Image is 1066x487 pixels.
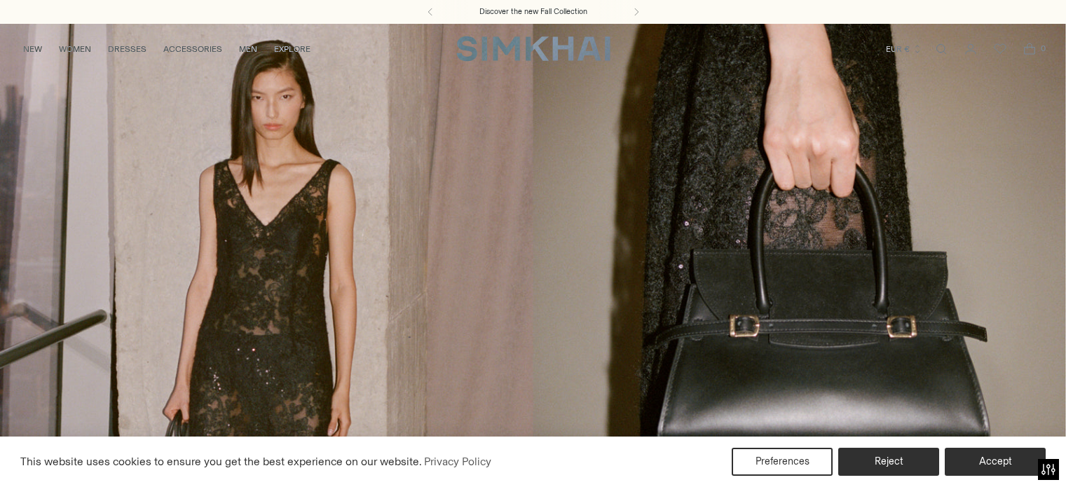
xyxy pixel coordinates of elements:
[838,448,939,476] button: Reject
[23,34,42,64] a: NEW
[732,448,833,476] button: Preferences
[239,34,257,64] a: MEN
[456,35,610,62] a: SIMKHAI
[1016,35,1044,63] a: Open cart modal
[108,34,146,64] a: DRESSES
[422,451,493,472] a: Privacy Policy (opens in a new tab)
[945,448,1046,476] button: Accept
[163,34,222,64] a: ACCESSORIES
[927,35,955,63] a: Open search modal
[479,6,587,18] a: Discover the new Fall Collection
[20,455,422,468] span: This website uses cookies to ensure you get the best experience on our website.
[957,35,985,63] a: Go to the account page
[1037,42,1049,55] span: 0
[59,34,91,64] a: WOMEN
[886,34,922,64] button: EUR €
[986,35,1014,63] a: Wishlist
[274,34,310,64] a: EXPLORE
